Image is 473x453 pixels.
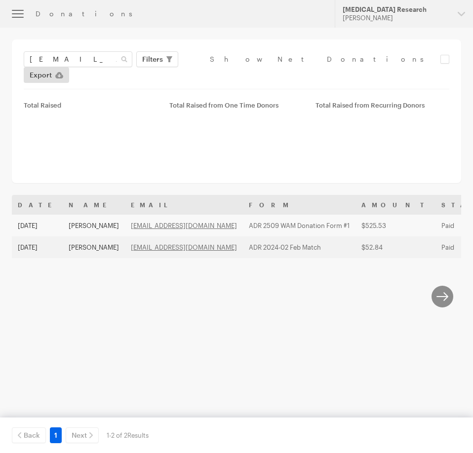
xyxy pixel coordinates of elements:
[107,427,149,443] div: 1-2 of 2
[142,53,163,65] span: Filters
[343,5,450,14] div: [MEDICAL_DATA] Research
[131,243,237,251] a: [EMAIL_ADDRESS][DOMAIN_NAME]
[127,431,149,439] span: Results
[136,51,178,67] button: Filters
[355,195,435,215] th: Amount
[63,215,125,236] td: [PERSON_NAME]
[125,195,243,215] th: Email
[12,215,63,236] td: [DATE]
[12,195,63,215] th: Date
[343,14,450,22] div: [PERSON_NAME]
[24,51,132,67] input: Search Name & Email
[24,101,158,109] div: Total Raised
[63,195,125,215] th: Name
[315,101,449,109] div: Total Raised from Recurring Donors
[63,236,125,258] td: [PERSON_NAME]
[24,67,69,83] a: Export
[355,236,435,258] td: $52.84
[131,222,237,229] a: [EMAIL_ADDRESS][DOMAIN_NAME]
[243,236,355,258] td: ADR 2024-02 Feb Match
[243,215,355,236] td: ADR 2509 WAM Donation Form #1
[12,236,63,258] td: [DATE]
[169,101,303,109] div: Total Raised from One Time Donors
[355,215,435,236] td: $525.53
[243,195,355,215] th: Form
[30,69,52,81] span: Export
